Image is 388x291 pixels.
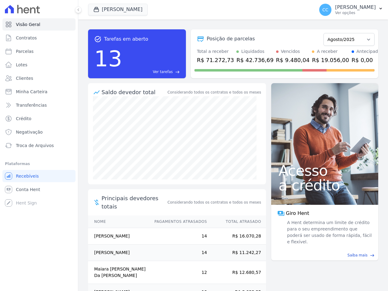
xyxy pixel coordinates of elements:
p: [PERSON_NAME] [335,4,376,10]
a: Contratos [2,32,76,44]
button: [PERSON_NAME] [88,4,148,15]
a: Transferências [2,99,76,111]
div: R$ 19.056,00 [312,56,349,64]
th: Pagamentos Atrasados [149,215,207,228]
span: Acesso [279,163,371,178]
a: Minha Carteira [2,86,76,98]
span: east [175,70,180,74]
span: A Hent determina um limite de crédito para o seu empreendimento que poderá ser usado de forma ráp... [286,219,372,245]
span: Negativação [16,129,43,135]
a: Recebíveis [2,170,76,182]
span: a crédito [279,178,371,193]
div: Saldo devedor total [102,88,166,96]
span: Tarefas em aberto [104,35,148,43]
th: Total Atrasado [207,215,266,228]
td: [PERSON_NAME] [88,245,149,261]
td: Maiara [PERSON_NAME] Da [PERSON_NAME] [88,261,149,284]
span: Contratos [16,35,37,41]
td: 14 [149,245,207,261]
a: Troca de Arquivos [2,139,76,152]
p: Ver opções [335,10,376,15]
th: Nome [88,215,149,228]
div: Plataformas [5,160,73,168]
span: Parcelas [16,48,34,54]
td: 14 [149,228,207,245]
div: Liquidados [241,48,264,55]
span: task_alt [94,35,102,43]
span: Lotes [16,62,28,68]
a: Saiba mais east [275,252,375,258]
span: Principais devedores totais [102,194,166,211]
button: CC [PERSON_NAME] Ver opções [314,1,388,18]
div: Posição de parcelas [207,35,255,42]
td: R$ 12.680,57 [207,261,266,284]
span: Crédito [16,116,31,122]
div: Total a receber [197,48,234,55]
span: Conta Hent [16,186,40,193]
span: Ver tarefas [153,69,173,75]
div: R$ 0,00 [352,56,381,64]
a: Parcelas [2,45,76,57]
span: Clientes [16,75,33,81]
div: Antecipado [357,48,381,55]
span: Considerando todos os contratos e todos os meses [168,200,261,205]
a: Lotes [2,59,76,71]
td: R$ 16.070,28 [207,228,266,245]
div: 13 [94,43,122,75]
span: Saiba mais [347,252,368,258]
span: Recebíveis [16,173,39,179]
a: Conta Hent [2,183,76,196]
div: R$ 42.736,69 [236,56,273,64]
span: Troca de Arquivos [16,142,54,149]
a: Ver tarefas east [125,69,180,75]
a: Visão Geral [2,18,76,31]
td: [PERSON_NAME] [88,228,149,245]
a: Clientes [2,72,76,84]
span: Visão Geral [16,21,40,28]
div: Vencidos [281,48,300,55]
span: east [370,253,375,258]
div: Considerando todos os contratos e todos os meses [168,90,261,95]
span: CC [322,8,328,12]
td: R$ 11.242,27 [207,245,266,261]
div: R$ 71.272,73 [197,56,234,64]
td: 12 [149,261,207,284]
span: Giro Hent [286,210,309,217]
span: Transferências [16,102,47,108]
span: Minha Carteira [16,89,47,95]
div: A receber [317,48,338,55]
a: Negativação [2,126,76,138]
a: Crédito [2,112,76,125]
div: R$ 9.480,04 [276,56,310,64]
